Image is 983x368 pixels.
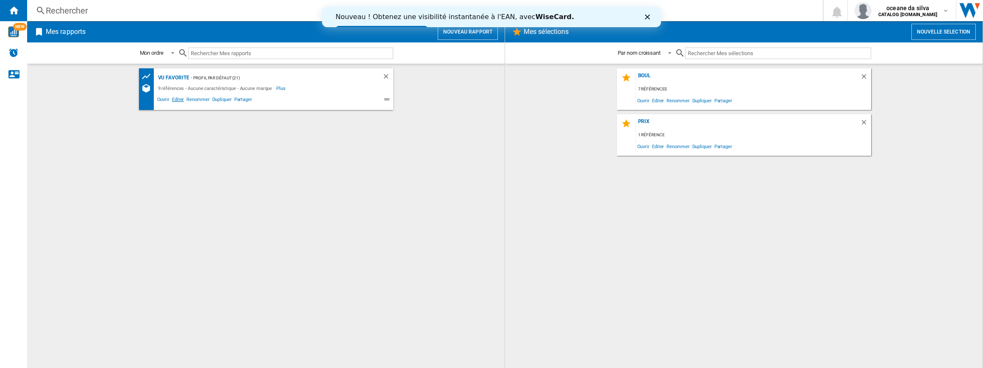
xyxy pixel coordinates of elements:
div: 1 référence [636,130,871,140]
span: Editer [171,96,185,106]
span: Partager [713,140,733,152]
h2: Mes rapports [44,24,87,40]
span: oceane da silva [878,4,937,12]
div: Références [141,83,156,93]
span: Dupliquer [691,95,713,106]
div: Mon ordre [140,50,164,56]
div: Rechercher [46,5,801,17]
div: Tableau des prix des produits [141,71,156,82]
div: vu favorite [156,73,189,83]
div: 7 références [636,84,871,95]
span: Plus [276,83,287,93]
span: Dupliquer [211,96,233,106]
span: Renommer [665,140,691,152]
b: CATALOG [DOMAIN_NAME] [878,12,937,17]
div: Supprimer [860,73,871,84]
div: 9 références - Aucune caractéristique - Aucune marque [156,83,277,93]
img: profile.jpg [855,2,872,19]
button: Nouveau rapport [438,24,498,40]
h2: Mes sélections [522,24,570,40]
span: Partager [233,96,253,106]
div: Supprimer [860,118,871,130]
img: wise-card.svg [8,26,19,37]
span: Renommer [665,95,691,106]
input: Rechercher Mes rapports [188,48,393,59]
iframe: Intercom live chat bannière [322,7,661,27]
span: NEW [13,23,27,31]
span: Partager [713,95,733,106]
div: boul [636,73,860,84]
span: Ouvrir [636,140,651,152]
div: Par nom croissant [618,50,661,56]
div: PRIX [636,118,860,130]
span: Editer [651,140,665,152]
span: Editer [651,95,665,106]
div: Fermer [323,8,331,13]
span: Ouvrir [636,95,651,106]
div: - Profil par défaut (21) [189,73,365,83]
span: Renommer [185,96,211,106]
input: Rechercher Mes sélections [685,48,871,59]
img: alerts-logo.svg [8,48,19,58]
a: Essayez dès maintenant ! [14,19,106,29]
span: Ouvrir [156,96,171,106]
div: Supprimer [382,73,393,83]
button: Nouvelle selection [911,24,976,40]
span: Dupliquer [691,140,713,152]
